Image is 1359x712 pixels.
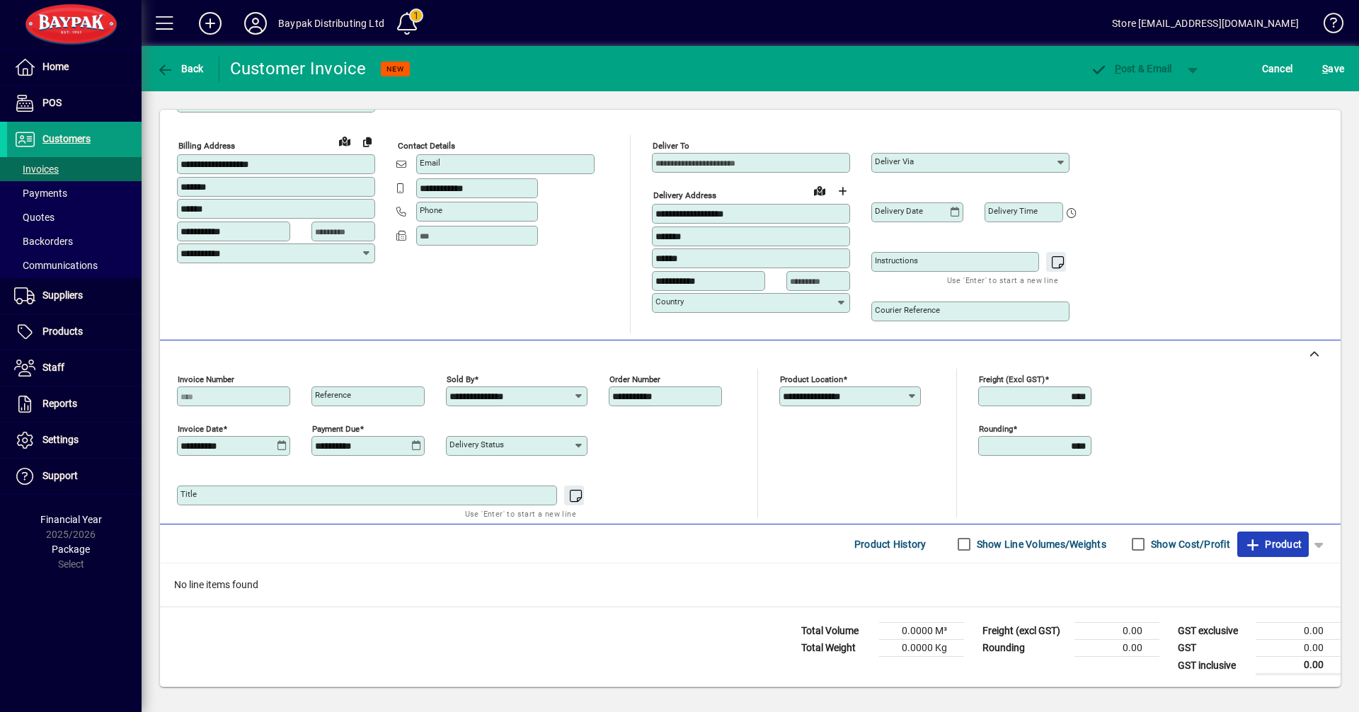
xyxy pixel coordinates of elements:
[14,212,55,223] span: Quotes
[653,141,689,151] mat-label: Deliver To
[1148,537,1230,551] label: Show Cost/Profit
[875,156,914,166] mat-label: Deliver via
[1313,3,1341,49] a: Knowledge Base
[178,374,234,384] mat-label: Invoice number
[1171,623,1256,640] td: GST exclusive
[794,640,879,657] td: Total Weight
[315,390,351,400] mat-label: Reference
[447,374,474,384] mat-label: Sold by
[875,255,918,265] mat-label: Instructions
[7,181,142,205] a: Payments
[1256,640,1341,657] td: 0.00
[7,205,142,229] a: Quotes
[7,50,142,85] a: Home
[312,424,360,434] mat-label: Payment due
[7,86,142,121] a: POS
[1258,56,1297,81] button: Cancel
[1074,623,1159,640] td: 0.00
[979,374,1045,384] mat-label: Freight (excl GST)
[156,63,204,74] span: Back
[831,180,854,202] button: Choose address
[1083,56,1179,81] button: Post & Email
[1244,533,1302,556] span: Product
[1115,63,1121,74] span: P
[975,640,1074,657] td: Rounding
[14,260,98,271] span: Communications
[42,434,79,445] span: Settings
[1074,640,1159,657] td: 0.00
[780,374,843,384] mat-label: Product location
[879,623,964,640] td: 0.0000 M³
[1237,532,1309,557] button: Product
[142,56,219,81] app-page-header-button: Back
[1319,56,1348,81] button: Save
[875,305,940,315] mat-label: Courier Reference
[974,537,1106,551] label: Show Line Volumes/Weights
[7,253,142,277] a: Communications
[449,440,504,449] mat-label: Delivery status
[230,57,367,80] div: Customer Invoice
[356,130,379,153] button: Copy to Delivery address
[386,64,404,74] span: NEW
[7,386,142,422] a: Reports
[42,398,77,409] span: Reports
[1256,623,1341,640] td: 0.00
[7,350,142,386] a: Staff
[42,133,91,144] span: Customers
[7,229,142,253] a: Backorders
[1112,12,1299,35] div: Store [EMAIL_ADDRESS][DOMAIN_NAME]
[52,544,90,555] span: Package
[794,623,879,640] td: Total Volume
[188,11,233,36] button: Add
[1262,57,1293,80] span: Cancel
[808,179,831,202] a: View on map
[465,505,576,522] mat-hint: Use 'Enter' to start a new line
[879,640,964,657] td: 0.0000 Kg
[854,533,927,556] span: Product History
[420,158,440,168] mat-label: Email
[278,12,384,35] div: Baypak Distributing Ltd
[160,563,1341,607] div: No line items found
[7,278,142,314] a: Suppliers
[42,289,83,301] span: Suppliers
[947,272,1058,288] mat-hint: Use 'Enter' to start a new line
[420,205,442,215] mat-label: Phone
[42,61,69,72] span: Home
[1090,63,1172,74] span: ost & Email
[14,188,67,199] span: Payments
[7,314,142,350] a: Products
[333,130,356,152] a: View on map
[849,532,932,557] button: Product History
[1171,640,1256,657] td: GST
[42,97,62,108] span: POS
[233,11,278,36] button: Profile
[14,236,73,247] span: Backorders
[153,56,207,81] button: Back
[1322,57,1344,80] span: ave
[40,514,102,525] span: Financial Year
[7,157,142,181] a: Invoices
[7,459,142,494] a: Support
[1256,657,1341,674] td: 0.00
[178,424,223,434] mat-label: Invoice date
[42,362,64,373] span: Staff
[609,374,660,384] mat-label: Order number
[655,297,684,306] mat-label: Country
[1171,657,1256,674] td: GST inclusive
[975,623,1074,640] td: Freight (excl GST)
[875,206,923,216] mat-label: Delivery date
[42,470,78,481] span: Support
[7,423,142,458] a: Settings
[180,489,197,499] mat-label: Title
[1322,63,1328,74] span: S
[14,163,59,175] span: Invoices
[988,206,1038,216] mat-label: Delivery time
[42,326,83,337] span: Products
[979,424,1013,434] mat-label: Rounding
